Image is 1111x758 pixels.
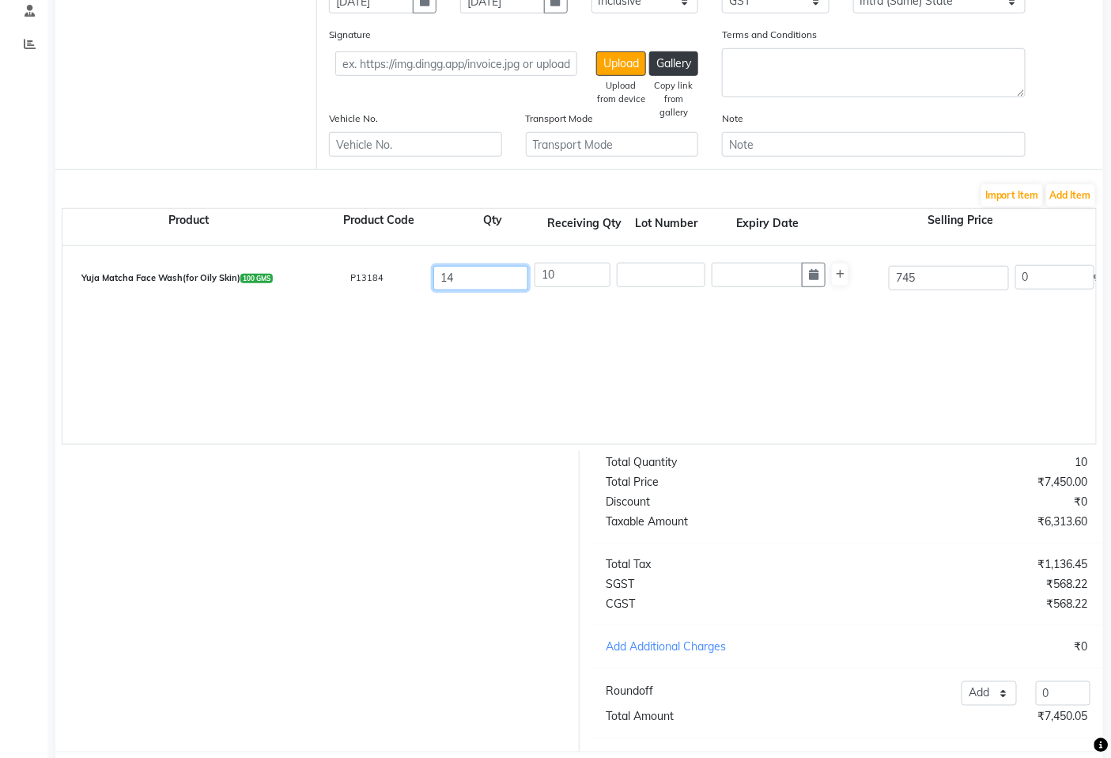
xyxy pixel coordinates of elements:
div: Upload from device [596,79,646,106]
label: Vehicle No. [329,112,378,126]
div: SGST [595,576,848,593]
div: ₹568.22 [847,596,1100,612]
div: ₹7,450.05 [847,709,1100,726]
div: ₹0 [847,639,1100,655]
div: Discount [595,494,848,510]
div: Product [62,212,316,245]
span: 100 GMS [240,274,274,283]
button: Upload [596,51,646,76]
button: Add Item [1046,184,1095,207]
div: ₹568.22 [847,576,1100,593]
label: Note [722,112,743,126]
div: Expiry Date [711,215,825,232]
div: Yuja Matcha Face Wash(for Oily Skin) [51,262,304,294]
span: Selling Price [925,210,997,230]
div: Receiving Qty [546,215,622,232]
div: ₹6,313.60 [847,514,1100,530]
label: Transport Mode [526,112,594,126]
div: Copy link from gallery [649,79,698,119]
input: Vehicle No. [329,132,501,157]
div: Lot Number [622,215,711,232]
input: ex. https://img.dingg.app/invoice.jpg or uploaded image name [335,51,577,76]
div: Qty [442,212,543,245]
div: Product Code [316,212,442,245]
label: Signature [329,28,371,42]
div: Taxable Amount [595,514,848,530]
div: Total Quantity [595,454,848,471]
div: Roundoff [607,683,654,699]
div: Total Tax [595,556,848,573]
input: Note [722,132,1026,157]
div: Total Amount [595,709,848,726]
input: Transport Mode [526,132,698,157]
div: ₹7,450.00 [847,474,1100,491]
div: ₹0 [847,494,1100,510]
div: Total Price [595,474,848,491]
div: ₹1,136.45 [847,556,1100,573]
div: CGST [595,596,848,612]
div: P13184 [304,262,430,294]
button: Import Item [981,184,1043,207]
label: Terms and Conditions [722,28,817,42]
div: 10 [847,454,1100,471]
div: Add Additional Charges [595,639,848,655]
span: % [1094,265,1102,291]
button: Gallery [649,51,698,76]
